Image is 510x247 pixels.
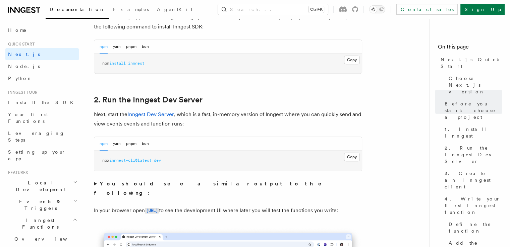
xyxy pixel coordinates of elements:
kbd: Ctrl+K [309,6,324,13]
button: npm [100,40,108,54]
a: 4. Write your first Inngest function [442,193,502,218]
a: Home [5,24,79,36]
span: Events & Triggers [5,198,73,212]
span: Quick start [5,42,35,47]
span: Define the function [449,221,502,234]
span: Features [5,170,28,175]
a: Your first Functions [5,108,79,127]
a: Documentation [46,2,109,19]
strong: You should see a similar output to the following: [94,180,331,196]
span: Python [8,76,33,81]
p: With the Next.js app now running running open a new tab in your terminal. In your project directo... [94,13,362,31]
a: AgentKit [153,2,196,18]
button: Search...Ctrl+K [218,4,328,15]
span: 4. Write your first Inngest function [445,195,502,216]
span: Overview [14,236,83,242]
span: Setting up your app [8,149,66,161]
span: Next.js Quick Start [441,56,502,70]
span: Examples [113,7,149,12]
span: Choose Next.js version [449,75,502,95]
span: AgentKit [157,7,192,12]
h4: On this page [438,43,502,54]
a: Next.js Quick Start [438,54,502,72]
button: bun [142,40,149,54]
span: Inngest tour [5,90,38,95]
p: Next, start the , which is a fast, in-memory version of Inngest where you can quickly send and vi... [94,110,362,129]
button: npm [100,137,108,151]
button: pnpm [126,137,136,151]
a: Before you start: choose a project [442,98,502,123]
a: Install the SDK [5,96,79,108]
button: Copy [344,56,360,64]
a: Next.js [5,48,79,60]
code: [URL] [145,208,159,214]
a: [URL] [145,207,159,214]
span: Before you start: choose a project [445,100,502,120]
span: Home [8,27,27,33]
a: Leveraging Steps [5,127,79,146]
a: Setting up your app [5,146,79,165]
span: npx [102,158,109,163]
a: Node.js [5,60,79,72]
a: Examples [109,2,153,18]
button: pnpm [126,40,136,54]
a: Python [5,72,79,84]
a: Choose Next.js version [446,72,502,98]
span: Inngest Functions [5,217,72,230]
a: Contact sales [396,4,458,15]
a: Overview [12,233,79,245]
button: yarn [113,40,121,54]
span: 3. Create an Inngest client [445,170,502,190]
span: Documentation [50,7,105,12]
span: dev [154,158,161,163]
span: Node.js [8,64,40,69]
span: inngest [128,61,145,66]
button: Events & Triggers [5,195,79,214]
span: npm [102,61,109,66]
button: bun [142,137,149,151]
span: install [109,61,126,66]
span: Leveraging Steps [8,131,65,143]
span: inngest-cli@latest [109,158,152,163]
button: Inngest Functions [5,214,79,233]
a: 3. Create an Inngest client [442,167,502,193]
button: Copy [344,153,360,161]
span: 1. Install Inngest [445,126,502,139]
span: 2. Run the Inngest Dev Server [445,145,502,165]
a: 2. Run the Inngest Dev Server [94,95,203,104]
a: Sign Up [460,4,505,15]
button: Local Development [5,177,79,195]
p: In your browser open to see the development UI where later you will test the functions you write: [94,206,362,216]
a: Define the function [446,218,502,237]
span: Install the SDK [8,100,77,105]
span: Next.js [8,52,40,57]
a: 1. Install Inngest [442,123,502,142]
summary: You should see a similar output to the following: [94,179,362,198]
button: Toggle dark mode [369,5,385,13]
a: Inngest Dev Server [127,111,174,117]
span: Your first Functions [8,112,48,124]
a: 2. Run the Inngest Dev Server [442,142,502,167]
button: yarn [113,137,121,151]
span: Local Development [5,179,73,193]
